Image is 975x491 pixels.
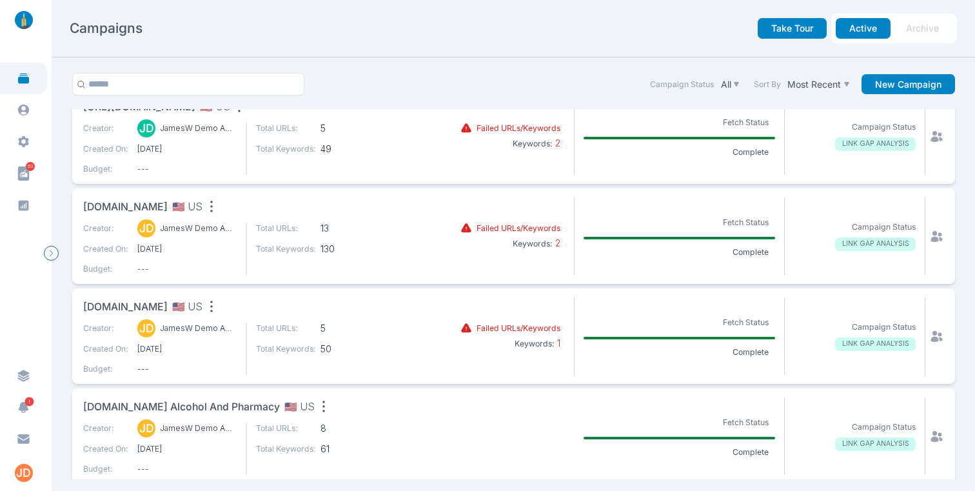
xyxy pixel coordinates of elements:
p: Complete [725,246,775,258]
p: Fetch Status [716,314,775,330]
p: Total Keywords: [256,343,316,355]
span: 13 [320,223,380,234]
p: Budget: [83,263,128,275]
p: Total Keywords: [256,143,316,155]
p: Total Keywords: [256,243,316,255]
span: [DATE] [137,143,237,155]
span: 8 [320,423,380,434]
div: JD [137,419,155,437]
p: LINK GAP ANALYSIS [835,337,916,351]
span: 2 [553,137,560,148]
p: Total URLs: [256,123,316,134]
span: 49 [320,143,380,155]
b: Keywords: [515,339,555,348]
div: JD [137,119,155,137]
p: JamesW Demo Acct [160,223,232,234]
span: [DOMAIN_NAME] [83,299,168,316]
p: Campaign Status [852,321,916,333]
span: [DATE] [137,343,237,355]
p: LINK GAP ANALYSIS [835,137,916,151]
span: [DOMAIN_NAME] Alcohol and Pharmacy [83,399,280,416]
span: 2 [553,237,560,248]
div: JD [137,319,155,337]
label: Campaign Status [650,79,714,90]
span: 🇺🇸 US [172,299,202,316]
span: 50 [320,343,380,355]
span: --- [137,363,237,375]
span: 130 [320,243,380,255]
p: Failed URLs/Keywords [477,223,560,234]
div: JD [137,219,155,237]
h2: Campaigns [70,19,143,37]
b: Keywords: [513,139,553,148]
span: [DATE] [137,243,237,255]
p: Campaign Status [852,421,916,433]
span: --- [137,463,237,475]
span: 5 [320,323,380,334]
p: Created On: [83,443,128,455]
p: Budget: [83,163,128,175]
p: Total URLs: [256,423,316,434]
p: Budget: [83,463,128,475]
p: Budget: [83,363,128,375]
span: --- [137,163,237,175]
p: Most Recent [787,79,841,90]
span: 🇺🇸 US [284,399,315,416]
span: 🇺🇸 US [172,199,202,215]
p: Created On: [83,143,128,155]
span: --- [137,263,237,275]
button: New Campaign [862,74,955,95]
p: Total URLs: [256,223,316,234]
p: All [721,79,731,90]
span: 63 [26,162,35,171]
p: Fetch Status [716,114,775,130]
button: Archive [892,18,952,39]
p: Complete [725,146,775,158]
p: Total URLs: [256,323,316,334]
p: LINK GAP ANALYSIS [835,237,916,251]
button: All [718,76,742,92]
button: Active [836,18,891,39]
p: JamesW Demo Acct [160,123,232,134]
p: Creator: [83,423,128,434]
p: Total Keywords: [256,443,316,455]
p: Creator: [83,123,128,134]
span: 1 [555,337,560,348]
b: Keywords: [513,239,553,248]
span: 5 [320,123,380,134]
p: Complete [725,346,775,358]
span: 61 [320,443,380,455]
button: Take Tour [758,18,827,39]
p: Failed URLs/Keywords [477,323,560,334]
label: Sort By [754,79,781,90]
p: JamesW Demo Acct [160,423,232,434]
span: [DOMAIN_NAME] [83,199,168,215]
p: Failed URLs/Keywords [477,123,560,134]
p: Fetch Status [716,214,775,230]
p: Creator: [83,323,128,334]
p: Complete [725,446,775,458]
p: Created On: [83,343,128,355]
p: Creator: [83,223,128,234]
p: Campaign Status [852,221,916,233]
p: Campaign Status [852,121,916,133]
span: [DATE] [137,443,237,455]
p: Fetch Status [716,414,775,430]
p: LINK GAP ANALYSIS [835,437,916,451]
button: Most Recent [785,76,852,92]
p: JamesW Demo Acct [160,323,232,334]
p: Created On: [83,243,128,255]
img: linklaunch_small.2ae18699.png [10,11,37,29]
